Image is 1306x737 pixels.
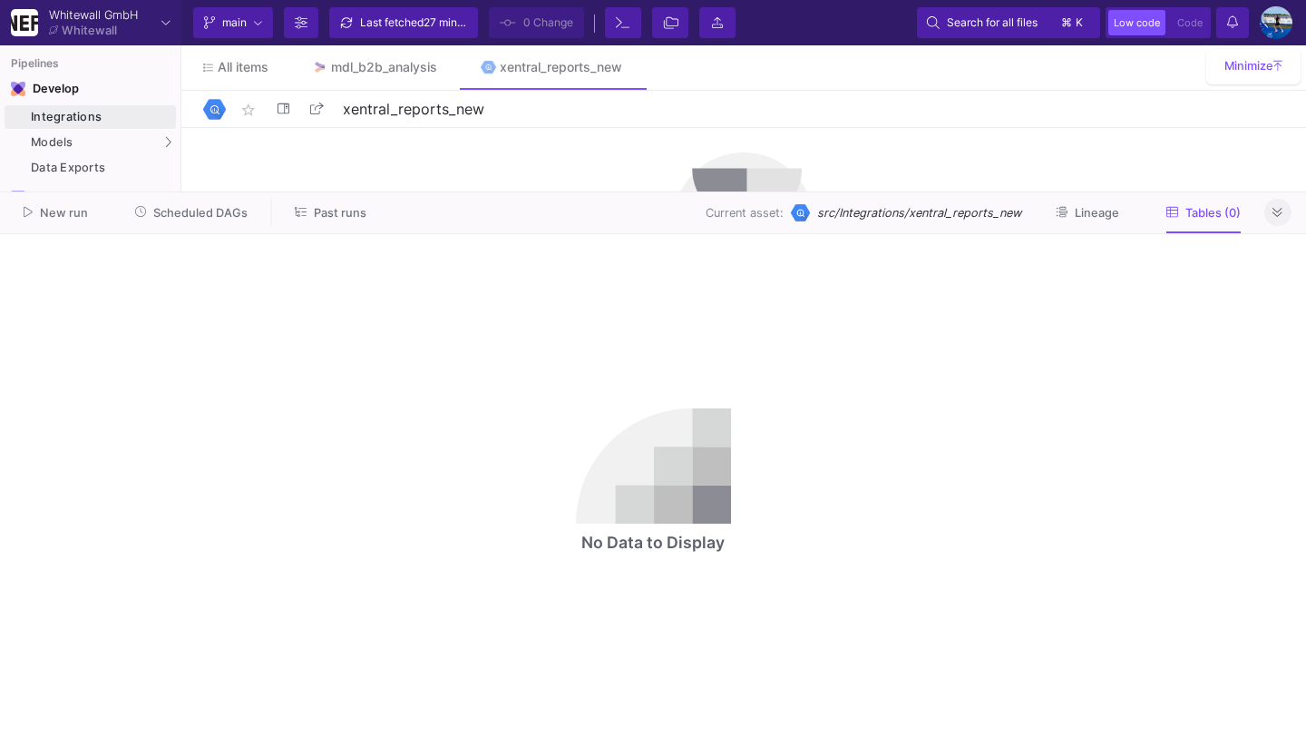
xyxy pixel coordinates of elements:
img: Navigation icon [11,191,25,205]
span: Lineage [1075,206,1119,220]
mat-expansion-panel-header: Navigation iconDevelop [5,74,176,103]
span: main [222,9,247,36]
span: Current asset: [706,204,784,221]
span: 27 minutes ago [424,15,501,29]
mat-icon: star_border [238,99,259,121]
button: Code [1172,10,1208,35]
span: Models [31,135,73,150]
button: main [193,7,273,38]
img: Google BigQuery [791,203,810,222]
div: Integrations [31,110,171,124]
button: Last fetched27 minutes ago [329,7,478,38]
span: Search for all files [947,9,1038,36]
div: No Data to Display [581,531,725,555]
button: Past runs [273,199,388,227]
span: Past runs [314,206,366,220]
div: Whitewall GmbH [49,9,138,21]
img: AEdFTp4_RXFoBzJxSaYPMZp7Iyigz82078j9C0hFtL5t=s96-c [1260,6,1292,39]
button: Low code [1108,10,1165,35]
div: Last fetched [360,9,469,36]
span: All items [218,60,268,74]
span: Scheduled DAGs [153,206,248,220]
img: Logo [203,98,226,121]
span: k [1076,12,1083,34]
a: Integrations [5,105,176,129]
button: New run [2,199,110,227]
span: Low code [1114,16,1160,29]
button: Tables (0) [1145,199,1262,227]
span: Code [1177,16,1203,29]
span: Tables (0) [1185,206,1241,220]
a: Data Exports [5,156,176,180]
div: mdl_b2b_analysis [331,60,437,74]
img: Navigation icon [11,82,25,96]
button: Lineage [1034,199,1141,227]
button: ⌘k [1056,12,1090,34]
div: Whitewall [62,25,117,36]
img: Tab icon [481,60,496,75]
img: Tab icon [312,60,327,75]
button: Search for all files⌘k [917,7,1100,38]
img: YZ4Yr8zUCx6JYM5gIgaTIQYeTXdcwQjnYC8iZtTV.png [11,9,38,36]
span: ⌘ [1061,12,1072,34]
div: xentral_reports_new [500,60,622,74]
button: Scheduled DAGs [113,199,270,227]
a: Navigation iconLineage [5,183,176,212]
div: Data Exports [31,161,171,175]
span: New run [40,206,88,220]
span: src/Integrations/xentral_reports_new [817,204,1021,221]
div: Develop [33,82,60,96]
img: no-data.svg [576,408,731,524]
div: Lineage [33,191,151,205]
